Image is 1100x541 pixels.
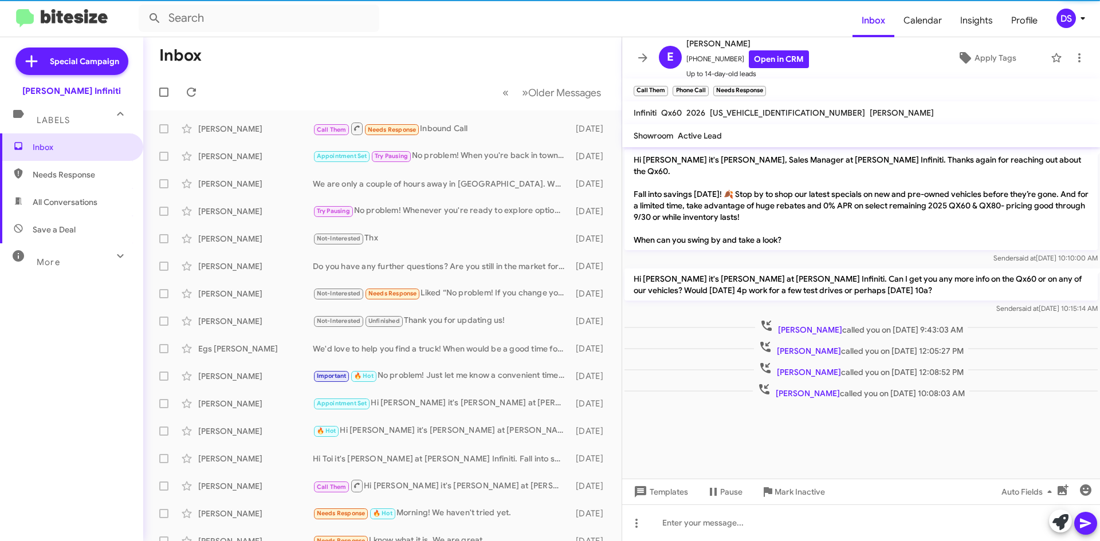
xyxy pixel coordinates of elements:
[368,126,417,133] span: Needs Response
[502,85,509,100] span: «
[522,85,528,100] span: »
[198,480,313,492] div: [PERSON_NAME]
[33,196,97,208] span: All Conversations
[570,315,612,327] div: [DATE]
[198,233,313,244] div: [PERSON_NAME]
[313,287,570,300] div: Liked “No problem! If you change your mind in the future or want to discuss details, feel free to...
[313,507,570,520] div: Morning! We haven't tried yet.
[198,508,313,519] div: [PERSON_NAME]
[754,361,968,378] span: called you on [DATE] 12:08:52 PM
[33,141,130,153] span: Inbox
[313,424,570,437] div: Hi [PERSON_NAME] it's [PERSON_NAME] at [PERSON_NAME] Infiniti. Fall into savings [DATE]! 🍂 Stop b...
[1047,9,1087,28] button: DS
[317,510,366,517] span: Needs Response
[622,481,697,502] button: Templates
[15,48,128,75] a: Special Campaign
[754,340,968,357] span: called you on [DATE] 12:05:27 PM
[313,397,570,410] div: Hi [PERSON_NAME] it's [PERSON_NAME] at [PERSON_NAME] Infiniti. Fall into savings [DATE]! 🍂 Stop b...
[198,453,313,464] div: [PERSON_NAME]
[570,398,612,409] div: [DATE]
[570,343,612,354] div: [DATE]
[634,86,668,96] small: Call Them
[678,131,722,141] span: Active Lead
[570,425,612,437] div: [DATE]
[375,152,408,160] span: Try Pausing
[631,481,688,502] span: Templates
[686,50,809,68] span: [PHONE_NUMBER]
[33,224,76,235] span: Save a Deal
[37,115,70,125] span: Labels
[198,260,313,272] div: [PERSON_NAME]
[313,232,570,245] div: Thx
[778,325,842,335] span: [PERSON_NAME]
[313,260,570,272] div: Do you have any further questions? Are you still in the market for a vehicle?
[22,85,121,97] div: [PERSON_NAME] Infiniti
[661,108,682,118] span: Qx60
[198,288,313,299] div: [PERSON_NAME]
[777,346,841,356] span: [PERSON_NAME]
[198,206,313,217] div: [PERSON_NAME]
[634,108,657,118] span: Infiniti
[313,314,570,327] div: Thank you for updating us!
[570,260,612,272] div: [DATE]
[313,149,570,163] div: No problem! When you're back in town, let me know a good time to connect. Looking forward to help...
[749,50,809,68] a: Open in CRM
[1001,481,1056,502] span: Auto Fields
[1056,9,1076,28] div: DS
[313,121,570,136] div: Inbound Call
[713,86,766,96] small: Needs Response
[570,508,612,519] div: [DATE]
[198,123,313,135] div: [PERSON_NAME]
[570,123,612,135] div: [DATE]
[313,479,570,493] div: Hi [PERSON_NAME] it's [PERSON_NAME] at [PERSON_NAME] Infiniti. Fall into savings [DATE]! 🍂 Stop b...
[37,257,60,267] span: More
[198,343,313,354] div: Egs [PERSON_NAME]
[570,480,612,492] div: [DATE]
[852,4,894,37] a: Inbox
[673,86,708,96] small: Phone Call
[570,178,612,189] div: [DATE]
[951,4,1002,37] a: Insights
[777,367,841,377] span: [PERSON_NAME]
[159,46,202,65] h1: Inbox
[624,268,1098,301] p: Hi [PERSON_NAME] it's [PERSON_NAME] at [PERSON_NAME] Infiniti. Can I get you any more info on the...
[686,108,705,118] span: 2026
[313,343,570,354] div: We'd love to help you find a truck! When would be a good time for you to visit the dealership and...
[317,290,361,297] span: Not-Interested
[624,149,1098,250] p: Hi [PERSON_NAME] it's [PERSON_NAME], Sales Manager at [PERSON_NAME] Infiniti. Thanks again for re...
[198,151,313,162] div: [PERSON_NAME]
[570,453,612,464] div: [DATE]
[1019,304,1039,313] span: said at
[996,304,1098,313] span: Sender [DATE] 10:15:14 AM
[496,81,516,104] button: Previous
[570,151,612,162] div: [DATE]
[720,481,742,502] span: Pause
[515,81,608,104] button: Next
[317,207,350,215] span: Try Pausing
[686,68,809,80] span: Up to 14-day-old leads
[139,5,379,32] input: Search
[313,178,570,189] div: We are only a couple of hours away in [GEOGRAPHIC_DATA]. Which package are you looking for?
[697,481,752,502] button: Pause
[870,108,934,118] span: [PERSON_NAME]
[198,398,313,409] div: [PERSON_NAME]
[1002,4,1047,37] a: Profile
[776,388,840,398] span: [PERSON_NAME]
[570,233,612,244] div: [DATE]
[775,481,825,502] span: Mark Inactive
[317,372,347,380] span: Important
[755,319,968,335] span: called you on [DATE] 9:43:03 AM
[992,481,1066,502] button: Auto Fields
[317,152,367,160] span: Appointment Set
[33,169,130,180] span: Needs Response
[368,317,400,325] span: Unfinished
[354,372,374,380] span: 🔥 Hot
[198,178,313,189] div: [PERSON_NAME]
[894,4,951,37] a: Calendar
[317,317,361,325] span: Not-Interested
[710,108,865,118] span: [US_VEHICLE_IDENTIFICATION_NUMBER]
[313,453,570,464] div: Hi Toi it's [PERSON_NAME] at [PERSON_NAME] Infiniti. Fall into savings [DATE]! 🍂 Stop by to shop ...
